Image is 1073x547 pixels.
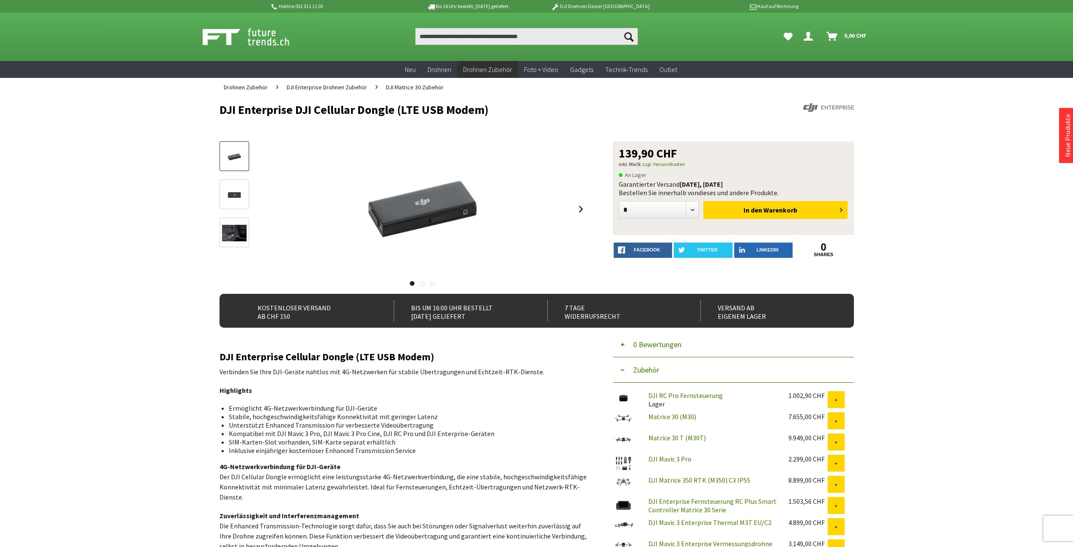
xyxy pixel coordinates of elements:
[648,434,706,442] a: Matrice 30 T (M30T)
[757,247,779,252] span: LinkedIn
[619,180,848,197] div: Garantierter Versand Bestellen Sie innerhalb von dieses und andere Produkte.
[680,180,723,188] b: [DATE], [DATE]
[220,78,272,97] a: Drohnen Zubehör
[605,65,648,74] span: Technik-Trends
[620,28,638,45] button: Suchen
[823,28,871,45] a: Warenkorb
[788,455,828,463] div: 2.299,00 CHF
[788,497,828,506] div: 1.503,56 CHF
[734,243,793,258] a: LinkedIn
[803,103,854,112] img: DJI Enterprise
[844,29,867,42] span: 0,00 CHF
[321,141,524,277] img: DJI Enterprise DJI Cellular Dongle (LTE USB Modem)
[619,170,647,180] span: An Lager
[613,518,634,532] img: DJI Mavic 3 Enterprise Thermal M3T EU/C2
[642,161,685,167] a: zzgl. Versandkosten
[422,61,457,78] a: Drohnen
[648,455,692,463] a: DJI Mavic 3 Pro
[613,434,634,445] img: Matrice 30 T (M30T)
[1063,114,1072,157] a: Neue Produkte
[405,65,416,74] span: Neu
[613,391,634,405] img: DJI RC Pro Fernsteuerung
[788,434,828,442] div: 9.949,00 CHF
[220,461,587,502] p: Der DJI Cellular Dongle ermöglicht eine leistungsstarke 4G-Netzwerkverbindung, die eine stabile, ...
[744,206,762,214] span: In den
[763,206,797,214] span: Warenkorb
[619,159,848,169] p: inkl. MwSt.
[241,300,376,321] div: Kostenloser Versand ab CHF 150
[229,412,581,421] li: Stabile, hochgeschwindigkeitsfähige Konnektivität mit geringer Latenz
[779,28,797,45] a: Meine Favoriten
[534,1,666,11] p: DJI Drohnen Dealer [GEOGRAPHIC_DATA]
[788,518,828,527] div: 4.899,00 CHF
[220,386,252,395] strong: Highlights
[229,438,581,446] li: SIM-Karten-Slot vorhanden, SIM-Karte separat erhältlich
[524,65,558,74] span: Foto + Video
[648,497,777,514] a: DJI Enterprise Fernsteuerung RC Plus Smart Controller Matrice 30 Serie
[399,61,422,78] a: Neu
[613,476,634,488] img: DJI Matrice 350 RTK (M350) C3 IP55
[642,391,782,408] div: Lager
[570,65,593,74] span: Gadgets
[382,78,448,97] a: DJI Matrice 30 Zubehör
[653,61,683,78] a: Outlet
[794,243,853,252] a: 0
[270,1,402,11] p: Hotline 032 511 11 03
[674,243,733,258] a: twitter
[428,65,451,74] span: Drohnen
[229,429,581,438] li: Kompatibel mit DJI Mavic 3 Pro, DJI Mavic 3 Pro Cine, DJI RC Pro und DJI Enterprise-Geräten
[613,455,634,472] img: DJI Mavic 3 Pro
[794,252,853,257] a: shares
[648,391,723,400] a: DJI RC Pro Fernsteuerung
[613,332,854,357] button: 0 Bewertungen
[613,497,634,514] img: DJI Enterprise Fernsteuerung RC Plus Smart Controller Matrice 30 Serie
[703,201,848,219] button: In den Warenkorb
[287,83,367,91] span: DJI Enterprise Drohnen Zubehör
[203,26,308,47] img: Shop Futuretrends - zur Startseite wechseln
[463,65,512,74] span: Drohnen Zubehör
[402,1,534,11] p: Bis 16 Uhr bestellt, [DATE] geliefert.
[613,357,854,383] button: Zubehör
[229,404,581,412] li: Ermöglicht 4G-Netzwerkverbindung für DJI-Geräte
[697,247,718,252] span: twitter
[224,83,268,91] span: Drohnen Zubehör
[222,149,247,165] img: Vorschau: DJI Enterprise DJI Cellular Dongle (LTE USB Modem)
[788,476,828,484] div: 8.899,00 CHF
[220,351,587,362] h2: DJI Enterprise Cellular Dongle (LTE USB Modem)
[599,61,653,78] a: Technik-Trends
[619,147,677,159] span: 139,90 CHF
[220,462,340,471] strong: 4G-Netzwerkverbindung für DJI-Geräte
[229,421,581,429] li: Unterstützt Enhanced Transmission für verbesserte Videoübertragung
[386,83,444,91] span: DJI Matrice 30 Zubehör
[220,511,359,520] strong: Zuverlässigkeit und Interferenzmanagement
[648,518,771,527] a: DJI Mavic 3 Enterprise Thermal M3T EU/C2
[800,28,820,45] a: Dein Konto
[648,476,750,484] a: DJI Matrice 350 RTK (M350) C3 IP55
[659,65,677,74] span: Outlet
[394,300,529,321] div: Bis um 16:00 Uhr bestellt [DATE] geliefert
[220,103,727,116] h1: DJI Enterprise DJI Cellular Dongle (LTE USB Modem)
[229,446,581,455] li: Inklusive einjähriger kostenloser Enhanced Transmission Service
[614,243,672,258] a: facebook
[457,61,518,78] a: Drohnen Zubehör
[564,61,599,78] a: Gadgets
[613,412,634,424] img: Matrice 30 (M30)
[648,412,696,421] a: Matrice 30 (M30)
[283,78,371,97] a: DJI Enterprise Drohnen Zubehör
[788,391,828,400] div: 1.002,90 CHF
[220,367,587,377] p: Verbinden Sie Ihre DJI-Geräte nahtlos mit 4G-Netzwerken für stabile Übertragungen und Echtzeit-RT...
[415,28,638,45] input: Produkt, Marke, Kategorie, EAN, Artikelnummer…
[788,412,828,421] div: 7.655,00 CHF
[547,300,682,321] div: 7 Tage Widerrufsrecht
[634,247,660,252] span: facebook
[700,300,835,321] div: Versand ab eigenem Lager
[518,61,564,78] a: Foto + Video
[667,1,799,11] p: Kauf auf Rechnung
